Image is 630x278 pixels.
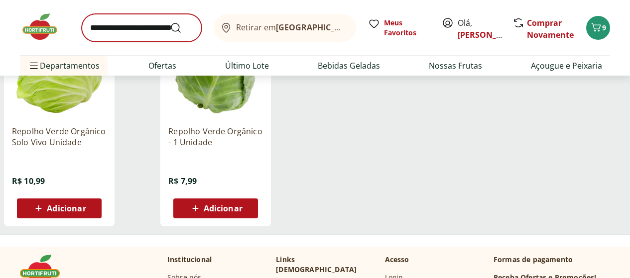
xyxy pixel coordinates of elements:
[28,54,100,78] span: Departamentos
[170,22,194,34] button: Submit Search
[458,17,502,41] span: Olá,
[458,29,522,40] a: [PERSON_NAME]
[225,60,269,72] a: Último Lote
[494,255,610,265] p: Formas de pagamento
[148,60,176,72] a: Ofertas
[384,18,430,38] span: Meus Favoritos
[385,255,409,265] p: Acesso
[204,204,243,212] span: Adicionar
[276,255,377,275] p: Links [DEMOGRAPHIC_DATA]
[586,16,610,40] button: Carrinho
[28,54,40,78] button: Menu
[318,60,380,72] a: Bebidas Geladas
[531,60,602,72] a: Açougue e Peixaria
[47,204,86,212] span: Adicionar
[214,14,356,42] button: Retirar em[GEOGRAPHIC_DATA]/[GEOGRAPHIC_DATA]
[20,12,70,42] img: Hortifruti
[368,18,430,38] a: Meus Favoritos
[17,198,102,218] button: Adicionar
[82,14,202,42] input: search
[236,23,346,32] span: Retirar em
[173,198,258,218] button: Adicionar
[12,176,45,186] span: R$ 10,99
[276,22,444,33] b: [GEOGRAPHIC_DATA]/[GEOGRAPHIC_DATA]
[168,126,263,148] a: Repolho Verde Orgânico - 1 Unidade
[168,176,197,186] span: R$ 7,99
[602,23,606,32] span: 9
[167,255,212,265] p: Institucional
[527,17,574,40] a: Comprar Novamente
[429,60,482,72] a: Nossas Frutas
[12,126,107,148] a: Repolho Verde Orgânico Solo Vivo Unidade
